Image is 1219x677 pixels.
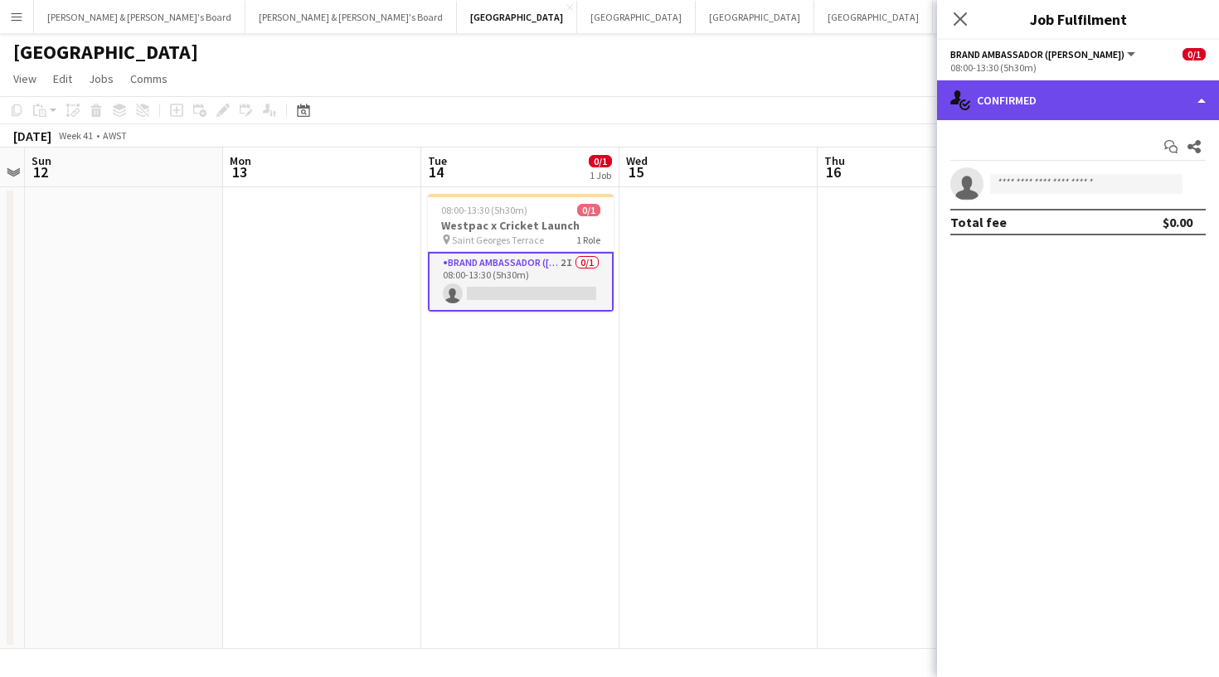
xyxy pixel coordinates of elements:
[814,1,933,33] button: [GEOGRAPHIC_DATA]
[428,153,447,168] span: Tue
[7,68,43,89] a: View
[428,194,614,312] app-job-card: 08:00-13:30 (5h30m)0/1Westpac x Cricket Launch Saint Georges Terrace1 RoleBrand Ambassador ([PERS...
[13,40,198,65] h1: [GEOGRAPHIC_DATA]
[441,204,527,216] span: 08:00-13:30 (5h30m)
[124,68,174,89] a: Comms
[937,80,1219,120] div: Confirmed
[937,8,1219,30] h3: Job Fulfilment
[950,48,1138,60] button: Brand Ambassador ([PERSON_NAME])
[55,129,96,142] span: Week 41
[457,1,577,33] button: [GEOGRAPHIC_DATA]
[428,218,614,233] h3: Westpac x Cricket Launch
[230,153,251,168] span: Mon
[13,128,51,144] div: [DATE]
[53,71,72,86] span: Edit
[590,169,611,181] div: 1 Job
[950,61,1206,74] div: 08:00-13:30 (5h30m)
[428,252,614,312] app-card-role: Brand Ambassador ([PERSON_NAME])2I0/108:00-13:30 (5h30m)
[576,234,600,246] span: 1 Role
[950,214,1007,230] div: Total fee
[425,162,447,181] span: 14
[933,1,1146,33] button: [GEOGRAPHIC_DATA]/[GEOGRAPHIC_DATA]
[29,162,51,181] span: 12
[130,71,168,86] span: Comms
[624,162,648,181] span: 15
[227,162,251,181] span: 13
[32,153,51,168] span: Sun
[626,153,648,168] span: Wed
[103,129,127,142] div: AWST
[82,68,120,89] a: Jobs
[577,204,600,216] span: 0/1
[589,155,612,167] span: 0/1
[452,234,544,246] span: Saint Georges Terrace
[696,1,814,33] button: [GEOGRAPHIC_DATA]
[1163,214,1192,230] div: $0.00
[577,1,696,33] button: [GEOGRAPHIC_DATA]
[245,1,457,33] button: [PERSON_NAME] & [PERSON_NAME]'s Board
[46,68,79,89] a: Edit
[13,71,36,86] span: View
[822,162,845,181] span: 16
[34,1,245,33] button: [PERSON_NAME] & [PERSON_NAME]'s Board
[824,153,845,168] span: Thu
[950,48,1124,60] span: Brand Ambassador (Mon - Fri)
[89,71,114,86] span: Jobs
[1183,48,1206,60] span: 0/1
